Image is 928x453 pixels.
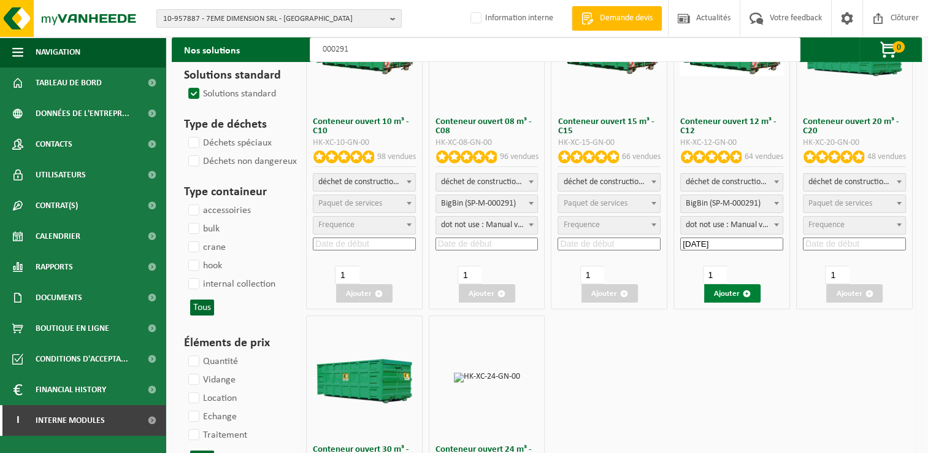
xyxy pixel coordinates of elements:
span: Paquet de services [563,199,627,208]
span: Navigation [36,37,80,68]
p: 64 vendues [745,150,783,163]
p: 98 vendues [377,150,416,163]
label: accessoiries [186,201,251,220]
span: Demande devis [597,12,656,25]
label: internal collection [186,275,275,293]
button: 0 [859,37,921,62]
span: Conditions d'accepta... [36,344,128,374]
span: dot not use : Manual voor MyVanheede [681,217,783,234]
span: déchet de construction et de démolition mélangé (inerte et non inerte) [681,174,783,191]
h3: Type containeur [184,183,285,201]
input: Date de début [558,238,661,250]
span: déchet de construction et de démolition mélangé (inerte et non inerte) [803,174,905,191]
span: BigBin (SP-M-000291) [435,195,539,213]
span: Frequence [808,220,845,230]
span: Documents [36,282,82,313]
span: BigBin (SP-M-000291) [680,195,783,213]
h3: Éléments de prix [184,334,285,352]
img: HK-XC-24-GN-00 [454,373,520,382]
input: 1 [458,266,481,284]
input: Date de début [680,238,783,250]
label: crane [186,238,226,257]
a: Demande devis [572,6,662,31]
span: Contacts [36,129,72,160]
span: déchet de construction et de démolition mélangé (inerte et non inerte) [313,173,416,192]
span: BigBin (SP-M-000291) [436,195,538,212]
span: I [12,405,23,436]
span: Calendrier [36,221,80,252]
span: déchet de construction et de démolition mélangé (inerte et non inerte) [435,173,539,192]
label: Vidange [186,371,236,389]
h3: Conteneur ouvert 12 m³ - C12 [680,117,783,136]
div: HK-XC-15-GN-00 [558,139,661,147]
span: Utilisateurs [36,160,86,190]
button: Ajouter [336,284,393,303]
span: dot not use : Manual voor MyVanheede [436,217,538,234]
p: 48 vendues [867,150,906,163]
h3: Solutions standard [184,66,285,85]
div: HK-XC-12-GN-00 [680,139,783,147]
span: Paquet de services [808,199,872,208]
label: Information interne [468,9,553,28]
p: 96 vendues [499,150,538,163]
span: Rapports [36,252,73,282]
span: déchet de construction et de démolition mélangé (inerte et non inerte) [803,173,906,192]
p: 66 vendues [622,150,661,163]
label: Location [186,389,237,408]
input: 1 [335,266,359,284]
span: BigBin (SP-M-000291) [681,195,783,212]
span: dot not use : Manual voor MyVanheede [435,216,539,234]
span: Frequence [563,220,599,230]
h3: Conteneur ouvert 15 m³ - C15 [558,117,661,136]
span: Contrat(s) [36,190,78,221]
div: HK-XC-10-GN-00 [313,139,416,147]
input: Date de début [435,238,539,250]
label: bulk [186,220,220,238]
input: 1 [703,266,727,284]
input: Date de début [313,238,416,250]
span: déchet de construction et de démolition mélangé (inerte et non inerte) [313,174,415,191]
h2: Nos solutions [172,37,252,62]
span: déchet de construction et de démolition mélangé (inerte et non inerte) [558,174,660,191]
img: HK-XC-30-GN-00 [312,351,416,403]
span: Boutique en ligne [36,313,109,344]
label: hook [186,257,222,275]
input: Chercher [310,37,800,62]
span: 0 [892,41,905,53]
h3: Conteneur ouvert 20 m³ - C20 [803,117,906,136]
span: Tableau de bord [36,68,102,98]
span: Interne modules [36,405,105,436]
label: Déchets spéciaux [186,134,272,152]
label: Déchets non dangereux [186,152,297,171]
button: Ajouter [826,284,883,303]
label: Echange [186,408,237,426]
div: HK-XC-20-GN-00 [803,139,906,147]
div: HK-XC-08-GN-00 [435,139,539,147]
span: déchet de construction et de démolition mélangé (inerte et non inerte) [436,174,538,191]
h3: Conteneur ouvert 08 m³ - C08 [435,117,539,136]
input: Date de début [803,238,906,250]
span: Financial History [36,374,106,405]
label: Traitement [186,426,247,444]
span: déchet de construction et de démolition mélangé (inerte et non inerte) [680,173,783,192]
button: Ajouter [581,284,638,303]
span: dot not use : Manual voor MyVanheede [680,216,783,234]
span: déchet de construction et de démolition mélangé (inerte et non inerte) [558,173,661,192]
button: Ajouter [459,284,515,303]
input: 1 [825,266,849,284]
button: Tous [190,300,214,316]
h3: Conteneur ouvert 10 m³ - C10 [313,117,416,136]
label: Solutions standard [186,85,276,103]
span: Paquet de services [318,199,382,208]
button: Ajouter [704,284,761,303]
label: Quantité [186,352,238,371]
button: 10-957887 - 7EME DIMENSION SRL - [GEOGRAPHIC_DATA] [156,9,402,28]
span: Données de l'entrepr... [36,98,129,129]
h3: Type de déchets [184,115,285,134]
span: Frequence [318,220,355,230]
span: 10-957887 - 7EME DIMENSION SRL - [GEOGRAPHIC_DATA] [163,10,385,28]
input: 1 [580,266,604,284]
